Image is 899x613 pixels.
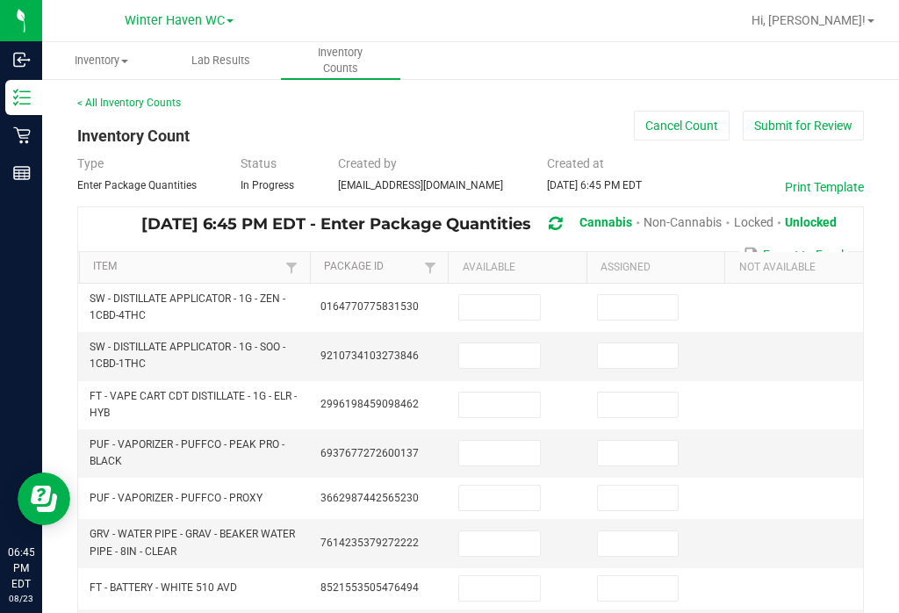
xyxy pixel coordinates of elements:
a: Filter [420,256,441,278]
span: 3662987442565230 [320,492,419,504]
iframe: Resource center [18,472,70,525]
span: Created at [547,156,604,170]
span: Inventory Counts [281,45,400,76]
span: Hi, [PERSON_NAME]! [752,13,866,27]
span: PUF - VAPORIZER - PUFFCO - PROXY [90,492,263,504]
span: SW - DISTILLATE APPLICATOR - 1G - SOO - 1CBD-1THC [90,341,285,370]
span: 0164770775831530 [320,300,419,313]
p: 08/23 [8,592,34,605]
span: 9210734103273846 [320,350,419,362]
span: Created by [338,156,397,170]
span: Enter Package Quantities [77,179,197,191]
span: FT - BATTERY - WHITE 510 AVD [90,581,237,594]
a: Inventory Counts [281,42,400,79]
span: FT - VAPE CART CDT DISTILLATE - 1G - ELR - HYB [90,390,297,419]
a: Filter [281,256,302,278]
span: Non-Cannabis [644,215,722,229]
span: 2996198459098462 [320,398,419,410]
span: Cannabis [579,215,632,229]
inline-svg: Inventory [13,89,31,106]
button: Print Template [785,178,864,196]
span: Unlocked [785,215,837,229]
a: Package IdSortable [324,260,420,274]
span: [DATE] 6:45 PM EDT [547,179,642,191]
a: Lab Results [162,42,281,79]
button: Submit for Review [743,111,864,141]
inline-svg: Retail [13,126,31,144]
span: Status [241,156,277,170]
span: Type [77,156,104,170]
p: 06:45 PM EDT [8,544,34,592]
th: Assigned [586,252,725,284]
span: 6937677272600137 [320,447,419,459]
span: GRV - WATER PIPE - GRAV - BEAKER WATER PIPE - 8IN - CLEAR [90,528,295,557]
span: 7614235379272222 [320,537,419,549]
button: Cancel Count [634,111,730,141]
span: 8521553505476494 [320,581,419,594]
inline-svg: Reports [13,164,31,182]
span: PUF - VAPORIZER - PUFFCO - PEAK PRO - BLACK [90,438,284,467]
span: In Progress [241,179,294,191]
a: ItemSortable [93,260,281,274]
button: Export to Excel [739,240,848,270]
span: SW - DISTILLATE APPLICATOR - 1G - ZEN - 1CBD-4THC [90,292,285,321]
inline-svg: Inbound [13,51,31,69]
span: Locked [734,215,773,229]
th: Not Available [724,252,863,284]
span: Lab Results [168,53,274,69]
span: Inventory [43,53,161,69]
a: Inventory [42,42,162,79]
th: Available [448,252,586,284]
div: [DATE] 6:45 PM EDT - Enter Package Quantities [141,207,850,240]
a: < All Inventory Counts [77,97,181,109]
span: Inventory Count [77,126,190,145]
span: [EMAIL_ADDRESS][DOMAIN_NAME] [338,179,503,191]
span: Winter Haven WC [125,13,225,28]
